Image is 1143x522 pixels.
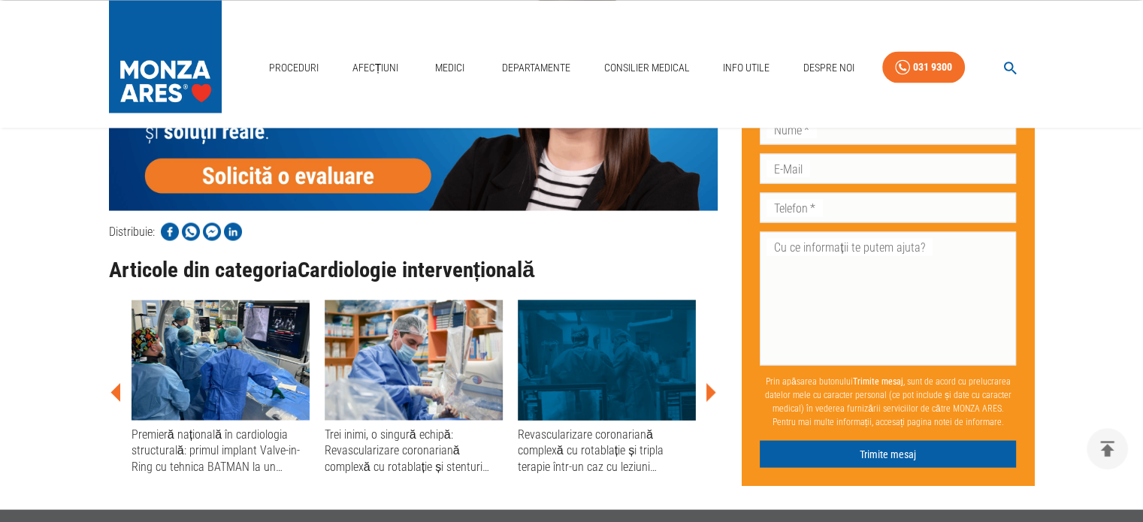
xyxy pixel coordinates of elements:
button: delete [1087,428,1128,469]
p: Distribuie: [109,222,155,240]
a: Medici [426,53,474,83]
div: Revascularizare coronariană complexă cu rotablație și tripla terapie într-un caz cu leziuni trico... [518,426,696,474]
a: Proceduri [263,53,325,83]
b: Trimite mesaj [853,375,903,385]
img: Share on WhatsApp [182,222,200,240]
img: Share on Facebook Messenger [203,222,221,240]
p: Prin apăsarea butonului , sunt de acord cu prelucrarea datelor mele cu caracter personal (ce pot ... [760,367,1016,433]
div: Premieră națională în cardiologia structurală: primul implant Valve-in-Ring cu tehnica BATMAN la ... [132,426,310,474]
a: Info Utile [717,53,776,83]
div: 031 9300 [913,58,952,77]
a: Despre Noi [797,53,860,83]
a: Afecțiuni [346,53,405,83]
a: Premieră națională în cardiologia structurală: primul implant Valve-in-Ring cu tehnica BATMAN la ... [132,300,310,474]
img: Revascularizare coronariană complexă cu rotablație și tripla terapie într-un caz cu leziuni trico... [518,300,696,420]
h3: Articole din categoria Cardiologie intervențională [109,258,718,282]
img: Share on Facebook [161,222,179,240]
a: Trei inimi, o singură echipă: Revascularizare coronariană complexă cu rotablație și stenturi mult... [325,300,503,474]
button: Trimite mesaj [760,439,1016,467]
a: Revascularizare coronariană complexă cu rotablație și tripla terapie într-un caz cu leziuni trico... [518,300,696,474]
div: Trei inimi, o singură echipă: Revascularizare coronariană complexă cu rotablație și stenturi mult... [325,426,503,474]
a: Departamente [496,53,576,83]
img: Trei inimi, o singură echipă: Revascularizare coronariană complexă cu rotablație și stenturi mult... [325,300,503,420]
a: 031 9300 [882,51,965,83]
img: Premieră națională în cardiologia structurală: primul implant Valve-in-Ring cu tehnica BATMAN la ... [132,300,310,420]
img: Share on LinkedIn [224,222,242,240]
a: Consilier Medical [597,53,695,83]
